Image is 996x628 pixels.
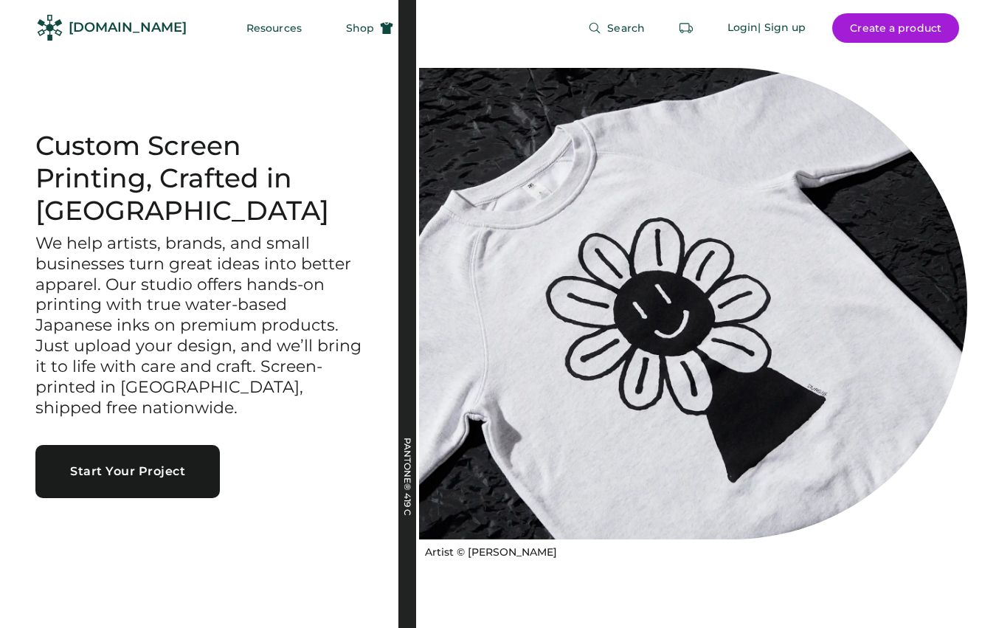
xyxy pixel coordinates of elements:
[671,13,701,43] button: Retrieve an order
[229,13,319,43] button: Resources
[69,18,187,37] div: [DOMAIN_NAME]
[607,23,645,33] span: Search
[328,13,411,43] button: Shop
[727,21,758,35] div: Login
[35,233,363,418] h3: We help artists, brands, and small businesses turn great ideas into better apparel. Our studio of...
[758,21,806,35] div: | Sign up
[403,438,412,585] div: PANTONE® 419 C
[419,539,557,560] a: Artist © [PERSON_NAME]
[346,23,374,33] span: Shop
[570,13,663,43] button: Search
[35,130,363,227] h1: Custom Screen Printing, Crafted in [GEOGRAPHIC_DATA]
[37,15,63,41] img: Rendered Logo - Screens
[832,13,959,43] button: Create a product
[35,445,220,498] button: Start Your Project
[425,545,557,560] div: Artist © [PERSON_NAME]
